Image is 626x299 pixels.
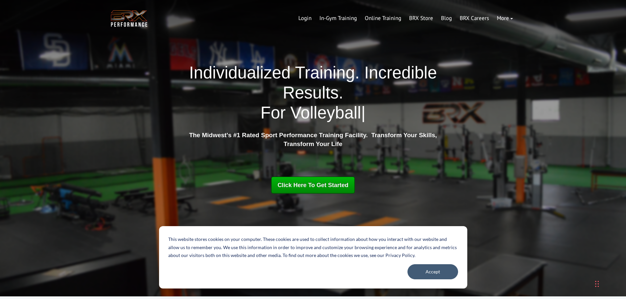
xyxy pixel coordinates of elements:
span: Click Here To Get Started [278,182,349,188]
img: BRX Transparent Logo-2 [109,9,149,29]
div: Cookie banner [159,226,467,288]
a: BRX Careers [456,11,493,26]
a: BRX Store [405,11,437,26]
a: Online Training [361,11,405,26]
div: Navigation Menu [294,11,517,26]
strong: The Midwest's #1 Rated Sport Performance Training Facility. Transform Your Skills, Transform Your... [189,132,437,147]
button: Accept [407,264,458,279]
a: More [493,11,517,26]
div: Drag [595,274,599,294]
span: For Volleyball [261,103,361,122]
a: In-Gym Training [315,11,361,26]
h1: Individualized Training. Incredible Results. [187,63,440,123]
span: | [361,103,365,122]
a: Click Here To Get Started [271,177,355,194]
a: Login [294,11,315,26]
p: This website stores cookies on your computer. These cookies are used to collect information about... [168,235,458,260]
iframe: Chat Widget [533,228,626,299]
a: Blog [437,11,456,26]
